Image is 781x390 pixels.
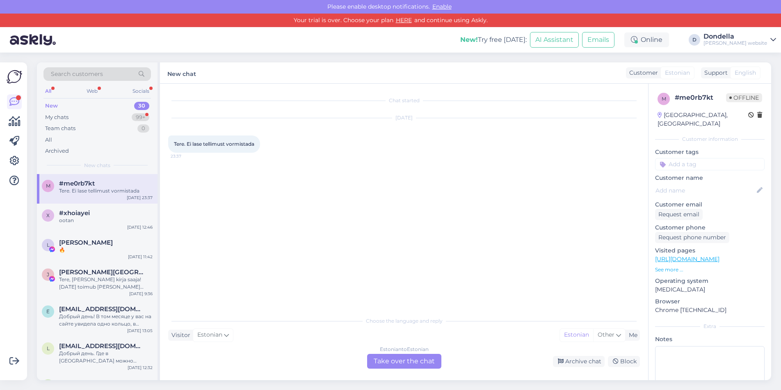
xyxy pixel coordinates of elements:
[655,285,765,294] p: [MEDICAL_DATA]
[655,135,765,143] div: Customer information
[655,335,765,344] p: Notes
[85,86,99,96] div: Web
[59,276,153,291] div: Tere, [PERSON_NAME] kirja saaja! [DATE] toimub [PERSON_NAME] ääres Türi Perefestival, mis tähista...
[47,345,50,351] span: l
[655,323,765,330] div: Extra
[167,67,196,78] label: New chat
[45,102,58,110] div: New
[171,153,201,159] span: 23:37
[168,97,640,104] div: Chat started
[608,356,640,367] div: Block
[128,365,153,371] div: [DATE] 12:32
[655,158,765,170] input: Add a tag
[655,297,765,306] p: Browser
[168,114,640,122] div: [DATE]
[59,305,144,313] span: eugenija.gerasimova@gmail.com
[655,277,765,285] p: Operating system
[655,266,765,273] p: See more ...
[45,136,52,144] div: All
[128,254,153,260] div: [DATE] 11:42
[430,3,454,10] span: Enable
[662,96,666,102] span: m
[59,180,95,187] span: #me0rb7kt
[84,162,110,169] span: New chats
[689,34,700,46] div: D
[665,69,690,77] span: Estonian
[624,32,669,47] div: Online
[45,147,69,155] div: Archived
[43,86,53,96] div: All
[46,308,50,314] span: e
[59,187,153,195] div: Tere. Ei lase tellimust vormistada
[655,148,765,156] p: Customer tags
[598,331,614,338] span: Other
[655,174,765,182] p: Customer name
[47,271,49,278] span: J
[137,124,149,133] div: 0
[127,195,153,201] div: [DATE] 23:37
[59,313,153,328] div: Добрый день! В том месяце у вас на сайте увидела одно кольцо, в данный момент его нету. Скажешь п...
[560,329,593,341] div: Estonian
[367,354,441,369] div: Take over the chat
[59,379,91,387] span: #ua353ior
[59,350,153,365] div: Добрый день. Где в [GEOGRAPHIC_DATA] можно увидеть украшения?
[655,255,719,263] a: [URL][DOMAIN_NAME]
[168,317,640,325] div: Choose the language and reply
[7,69,22,85] img: Askly Logo
[131,86,151,96] div: Socials
[393,16,414,24] a: HERE
[59,246,153,254] div: 🔥
[51,70,103,78] span: Search customers
[174,141,254,147] span: Tere. Ei lase tellimust vormistada
[735,69,756,77] span: English
[655,200,765,209] p: Customer email
[47,242,50,248] span: L
[134,102,149,110] div: 30
[530,32,579,48] button: AI Assistant
[626,69,658,77] div: Customer
[703,33,776,46] a: Dondella[PERSON_NAME] website
[129,291,153,297] div: [DATE] 9:36
[132,113,149,122] div: 99+
[127,224,153,230] div: [DATE] 12:46
[701,69,728,77] div: Support
[460,35,527,45] div: Try free [DATE]:
[655,223,765,232] p: Customer phone
[582,32,614,48] button: Emails
[703,33,767,40] div: Dondella
[655,246,765,255] p: Visited pages
[655,186,755,195] input: Add name
[59,239,113,246] span: Ludmila Drabisauska
[59,217,153,224] div: ootan
[380,346,429,353] div: Estonian to Estonian
[626,331,637,340] div: Me
[703,40,767,46] div: [PERSON_NAME] website
[553,356,605,367] div: Archive chat
[655,306,765,314] p: Chrome [TECHNICAL_ID]
[45,124,75,133] div: Team chats
[46,212,50,218] span: x
[460,36,478,44] b: New!
[59,209,90,217] span: #xhoiayei
[59,268,144,276] span: Jane Reiljan-Rajasaar
[655,232,729,243] div: Request phone number
[655,209,703,220] div: Request email
[59,342,144,350] span: lindra962@gmail.com
[197,330,222,340] span: Estonian
[127,328,153,334] div: [DATE] 13:05
[726,93,762,102] span: Offline
[675,93,726,103] div: # me0rb7kt
[45,113,69,122] div: My chats
[168,331,190,340] div: Visitor
[46,183,50,189] span: m
[658,111,748,128] div: [GEOGRAPHIC_DATA], [GEOGRAPHIC_DATA]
